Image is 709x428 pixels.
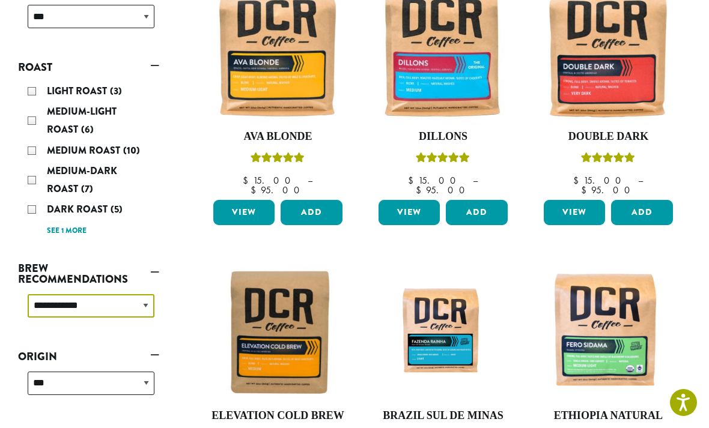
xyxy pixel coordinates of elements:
[251,151,305,169] div: Rated 5.00 out of 5
[18,346,159,367] a: Origin
[581,151,635,169] div: Rated 4.50 out of 5
[243,174,296,187] bdi: 15.00
[18,258,159,289] a: Brew Recommendations
[111,202,123,216] span: (5)
[541,265,676,400] img: DCR-Fero-Sidama-Coffee-Bag-2019-300x300.png
[581,184,591,196] span: $
[18,77,159,244] div: Roast
[213,200,275,225] a: View
[18,57,159,77] a: Roast
[47,164,117,196] span: Medium-Dark Roast
[408,174,461,187] bdi: 15.00
[541,409,676,423] h4: Ethiopia Natural
[243,174,253,187] span: $
[376,130,511,143] h4: Dillons
[47,225,87,237] a: See 1 more
[473,174,478,187] span: –
[81,182,93,196] span: (7)
[611,200,672,225] button: Add
[416,151,470,169] div: Rated 5.00 out of 5
[308,174,312,187] span: –
[416,184,470,196] bdi: 95.00
[376,282,511,383] img: Fazenda-Rainha_12oz_Mockup.jpg
[47,202,111,216] span: Dark Roast
[544,200,605,225] a: View
[110,84,122,98] span: (3)
[210,130,345,143] h4: Ava Blonde
[18,289,159,332] div: Brew Recommendations
[81,122,94,136] span: (6)
[47,143,123,157] span: Medium Roast
[408,174,418,187] span: $
[47,104,117,136] span: Medium-Light Roast
[123,143,140,157] span: (10)
[251,184,261,196] span: $
[281,200,342,225] button: Add
[541,130,676,143] h4: Double Dark
[251,184,305,196] bdi: 95.00
[573,174,583,187] span: $
[47,84,110,98] span: Light Roast
[210,409,345,423] h4: Elevation Cold Brew
[638,174,643,187] span: –
[376,409,511,423] h4: Brazil Sul De Minas
[210,265,345,400] img: Elevation-Cold-Brew-300x300.jpg
[379,200,440,225] a: View
[416,184,426,196] span: $
[446,200,507,225] button: Add
[18,367,159,409] div: Origin
[573,174,627,187] bdi: 15.00
[581,184,636,196] bdi: 95.00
